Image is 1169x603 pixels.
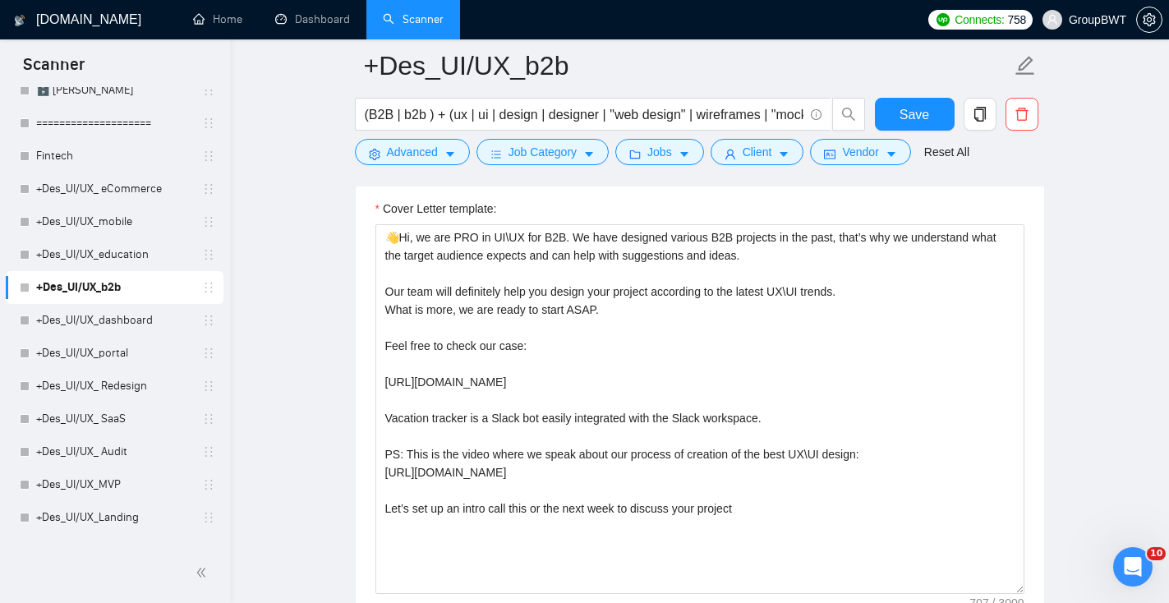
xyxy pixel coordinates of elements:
[875,98,955,131] button: Save
[36,173,192,205] a: +Des_UI/UX_ eCommerce
[1006,98,1038,131] button: delete
[36,337,192,370] a: +Des_UI/UX_portal
[711,139,804,165] button: userClientcaret-down
[202,281,215,294] span: holder
[36,501,192,534] a: +Des_UI/UX_Landing
[275,12,350,26] a: dashboardDashboard
[964,107,996,122] span: copy
[202,84,215,97] span: holder
[810,139,910,165] button: idcardVendorcaret-down
[1015,55,1036,76] span: edit
[924,143,969,161] a: Reset All
[202,347,215,360] span: holder
[1147,547,1166,560] span: 10
[629,148,641,160] span: folder
[444,148,456,160] span: caret-down
[375,224,1024,594] textarea: Cover Letter template:
[900,104,929,125] span: Save
[743,143,772,161] span: Client
[1113,547,1153,587] iframe: Intercom live chat
[202,215,215,228] span: holder
[1008,11,1026,29] span: 758
[10,53,98,87] span: Scanner
[36,370,192,403] a: +Des_UI/UX_ Redesign
[1137,13,1162,26] span: setting
[36,534,192,567] a: +Des_UI/UX_Food
[778,148,789,160] span: caret-down
[679,148,690,160] span: caret-down
[824,148,835,160] span: idcard
[36,107,192,140] a: ====================
[202,182,215,196] span: holder
[36,238,192,271] a: +Des_UI/UX_education
[476,139,609,165] button: barsJob Categorycaret-down
[1136,13,1162,26] a: setting
[36,468,192,501] a: +Des_UI/UX_MVP
[509,143,577,161] span: Job Category
[1047,14,1058,25] span: user
[14,7,25,34] img: logo
[202,314,215,327] span: holder
[196,564,212,581] span: double-left
[36,74,192,107] a: 🗄️ [PERSON_NAME]
[36,304,192,337] a: +Des_UI/UX_dashboard
[202,380,215,393] span: holder
[886,148,897,160] span: caret-down
[833,107,864,122] span: search
[36,271,192,304] a: +Des_UI/UX_b2b
[202,412,215,426] span: holder
[1006,107,1038,122] span: delete
[36,205,192,238] a: +Des_UI/UX_mobile
[369,148,380,160] span: setting
[202,445,215,458] span: holder
[964,98,996,131] button: copy
[832,98,865,131] button: search
[202,150,215,163] span: holder
[202,117,215,130] span: holder
[193,12,242,26] a: homeHome
[955,11,1004,29] span: Connects:
[36,140,192,173] a: Fintech
[725,148,736,160] span: user
[364,45,1011,86] input: Scanner name...
[490,148,502,160] span: bars
[202,248,215,261] span: holder
[811,109,822,120] span: info-circle
[36,403,192,435] a: +Des_UI/UX_ SaaS
[615,139,704,165] button: folderJobscaret-down
[647,143,672,161] span: Jobs
[355,139,470,165] button: settingAdvancedcaret-down
[842,143,878,161] span: Vendor
[583,148,595,160] span: caret-down
[1136,7,1162,33] button: setting
[387,143,438,161] span: Advanced
[375,200,497,218] label: Cover Letter template:
[937,13,950,26] img: upwork-logo.png
[202,478,215,491] span: holder
[365,104,803,125] input: Search Freelance Jobs...
[383,12,444,26] a: searchScanner
[202,511,215,524] span: holder
[36,435,192,468] a: +Des_UI/UX_ Audit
